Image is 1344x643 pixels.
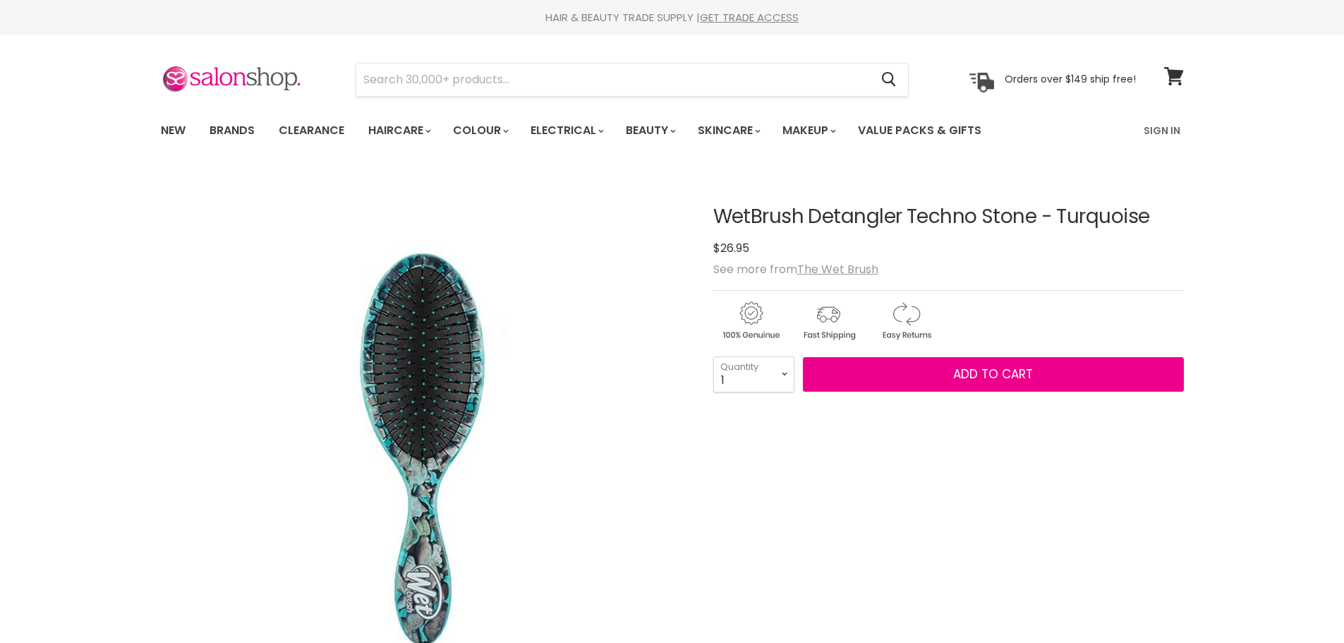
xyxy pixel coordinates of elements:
[713,261,878,277] span: See more from
[150,116,196,145] a: New
[797,261,878,277] a: The Wet Brush
[1135,116,1189,145] a: Sign In
[713,299,788,342] img: genuine.gif
[358,116,440,145] a: Haircare
[713,206,1184,228] h1: WetBrush Detangler Techno Stone - Turquoise
[143,11,1201,25] div: HAIR & BEAUTY TRADE SUPPLY |
[847,116,992,145] a: Value Packs & Gifts
[868,299,943,342] img: returns.gif
[791,299,866,342] img: shipping.gif
[803,357,1184,392] button: Add to cart
[772,116,844,145] a: Makeup
[871,64,908,96] button: Search
[442,116,517,145] a: Colour
[713,240,749,256] span: $26.95
[356,63,909,97] form: Product
[143,110,1201,151] nav: Main
[268,116,355,145] a: Clearance
[687,116,769,145] a: Skincare
[700,10,799,25] a: GET TRADE ACCESS
[356,64,871,96] input: Search
[953,366,1033,383] span: Add to cart
[150,110,1064,151] ul: Main menu
[615,116,684,145] a: Beauty
[199,116,265,145] a: Brands
[520,116,612,145] a: Electrical
[713,356,794,392] select: Quantity
[1005,73,1136,85] p: Orders over $149 ship free!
